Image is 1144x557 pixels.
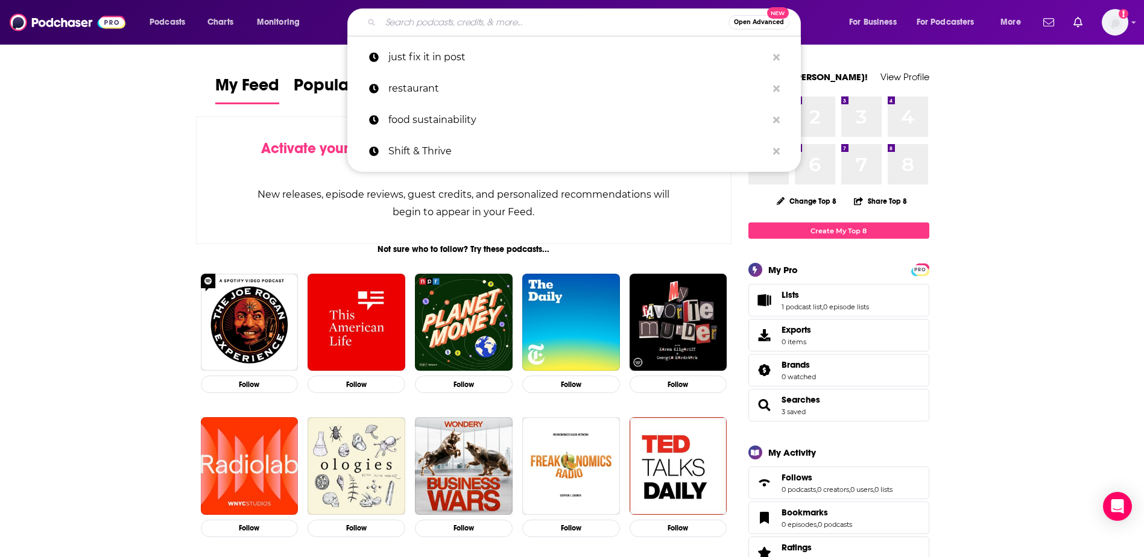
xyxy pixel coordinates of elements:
span: Lists [748,284,929,316]
a: Podchaser - Follow, Share and Rate Podcasts [10,11,125,34]
img: Planet Money [415,274,513,371]
span: Monitoring [257,14,300,31]
span: PRO [913,265,928,274]
a: Show notifications dropdown [1038,12,1059,33]
a: food sustainability [347,104,801,136]
img: Business Wars [415,417,513,515]
a: 0 lists [874,485,893,494]
a: Exports [748,319,929,351]
button: Follow [201,376,299,393]
img: TED Talks Daily [630,417,727,515]
button: open menu [248,13,315,32]
img: My Favorite Murder with Karen Kilgariff and Georgia Hardstark [630,274,727,371]
span: Charts [207,14,233,31]
a: View Profile [880,71,929,83]
span: , [822,303,823,311]
div: My Activity [768,447,816,458]
span: Logged in as Shift_2 [1102,9,1128,36]
a: Lists [753,292,777,309]
button: Follow [415,376,513,393]
span: Activate your Feed [261,139,385,157]
div: Not sure who to follow? Try these podcasts... [196,244,732,254]
span: Ratings [782,542,812,553]
span: Follows [748,467,929,499]
span: Popular Feed [294,75,396,102]
span: Exports [753,327,777,344]
span: Exports [782,324,811,335]
span: , [849,485,850,494]
a: restaurant [347,73,801,104]
a: Lists [782,289,869,300]
a: Brands [753,362,777,379]
span: Searches [748,389,929,421]
input: Search podcasts, credits, & more... [381,13,728,32]
a: Searches [782,394,820,405]
span: Bookmarks [748,502,929,534]
button: Follow [522,520,620,537]
span: Follows [782,472,812,483]
a: Welcome [PERSON_NAME]! [748,71,868,83]
a: 0 watched [782,373,816,381]
a: 0 creators [817,485,849,494]
img: This American Life [308,274,405,371]
button: Follow [630,520,727,537]
button: Follow [522,376,620,393]
div: Search podcasts, credits, & more... [359,8,812,36]
a: Bookmarks [753,509,777,526]
button: open menu [141,13,201,32]
span: Brands [748,354,929,386]
a: 0 podcasts [818,520,852,529]
a: My Feed [215,75,279,104]
span: More [1000,14,1021,31]
button: Change Top 8 [770,194,844,209]
a: 0 users [850,485,873,494]
img: Radiolab [201,417,299,515]
a: Brands [782,359,816,370]
a: 0 podcasts [782,485,816,494]
p: food sustainability [388,104,767,136]
div: New releases, episode reviews, guest credits, and personalized recommendations will begin to appe... [257,186,671,221]
a: Create My Top 8 [748,222,929,239]
a: Shift & Thrive [347,136,801,167]
a: 0 episode lists [823,303,869,311]
img: The Joe Rogan Experience [201,274,299,371]
span: Bookmarks [782,507,828,518]
div: Open Intercom Messenger [1103,492,1132,521]
a: 3 saved [782,408,806,416]
span: My Feed [215,75,279,102]
p: restaurant [388,73,767,104]
button: Show profile menu [1102,9,1128,36]
img: Freakonomics Radio [522,417,620,515]
button: open menu [841,13,912,32]
button: Open AdvancedNew [728,15,789,30]
span: For Podcasters [917,14,975,31]
a: Ologies with Alie Ward [308,417,405,515]
p: Shift & Thrive [388,136,767,167]
button: Follow [308,520,405,537]
a: just fix it in post [347,42,801,73]
a: Follows [782,472,893,483]
p: just fix it in post [388,42,767,73]
button: open menu [909,13,992,32]
span: New [767,7,789,19]
span: Brands [782,359,810,370]
a: 1 podcast list [782,303,822,311]
span: Lists [782,289,799,300]
button: Follow [415,520,513,537]
span: , [816,485,817,494]
button: open menu [992,13,1036,32]
a: Bookmarks [782,507,852,518]
div: My Pro [768,264,798,275]
img: The Daily [522,274,620,371]
button: Follow [308,376,405,393]
span: Open Advanced [734,19,784,25]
